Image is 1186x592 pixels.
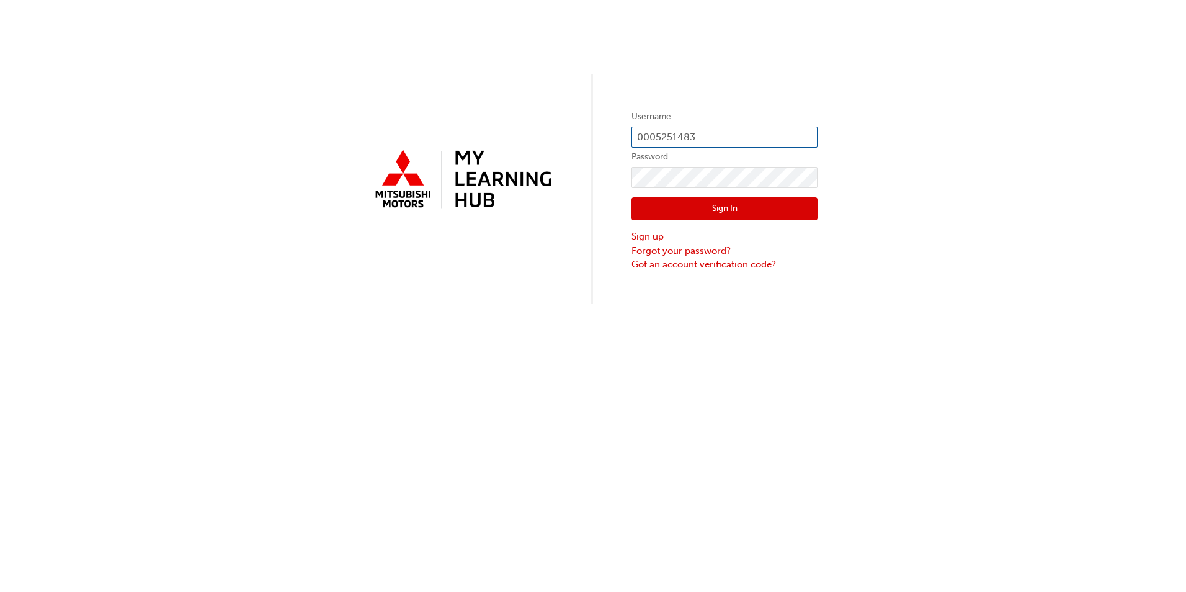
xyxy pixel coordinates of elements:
a: Sign up [631,230,818,244]
button: Sign In [631,197,818,221]
label: Username [631,109,818,124]
a: Got an account verification code? [631,258,818,272]
a: Forgot your password? [631,244,818,258]
img: mmal [368,145,555,215]
label: Password [631,150,818,164]
input: Username [631,127,818,148]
